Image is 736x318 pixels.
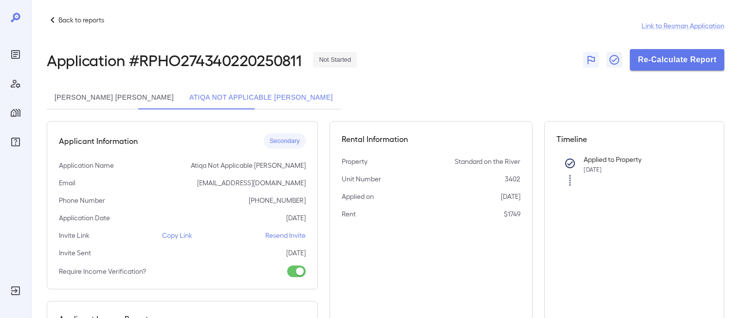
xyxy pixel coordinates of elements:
p: Applied on [342,192,374,201]
span: Not Started [313,55,357,65]
p: Rent [342,209,356,219]
p: 3402 [505,174,520,184]
h5: Timeline [556,133,712,145]
button: Re-Calculate Report [630,49,724,71]
p: Unit Number [342,174,381,184]
p: Standard on the River [455,157,520,166]
button: [PERSON_NAME] [PERSON_NAME] [47,86,182,109]
span: Secondary [264,137,306,146]
button: Close Report [607,52,622,68]
p: [PHONE_NUMBER] [249,195,306,205]
p: Back to reports [58,15,104,25]
p: Resend Invite [265,230,306,240]
p: [DATE] [286,213,306,223]
p: Atiqa Not Applicable [PERSON_NAME] [191,160,306,170]
button: Atiqa Not Applicable [PERSON_NAME] [182,86,341,109]
button: Flag Report [583,52,599,68]
p: [DATE] [286,248,306,258]
h2: Application # RPHO274340220250811 [47,51,301,69]
div: FAQ [8,134,23,150]
p: Application Date [59,213,110,223]
p: Email [59,178,75,188]
p: Phone Number [59,195,105,205]
div: Log Out [8,283,23,299]
p: Applied to Property [584,155,697,164]
p: [DATE] [501,192,520,201]
p: Invite Link [59,230,90,240]
a: Link to Resman Application [642,21,724,31]
h5: Rental Information [342,133,521,145]
p: $1749 [504,209,520,219]
p: Copy Link [162,230,192,240]
div: Manage Users [8,76,23,91]
div: Manage Properties [8,105,23,121]
h5: Applicant Information [59,135,138,147]
p: [EMAIL_ADDRESS][DOMAIN_NAME] [197,178,306,188]
span: [DATE] [584,166,601,173]
p: Require Income Verification? [59,266,146,276]
p: Property [342,157,368,166]
div: Reports [8,47,23,62]
p: Application Name [59,160,114,170]
p: Invite Sent [59,248,91,258]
